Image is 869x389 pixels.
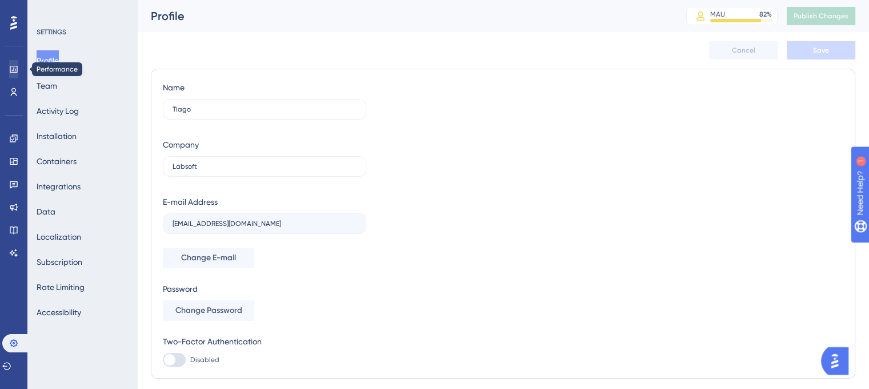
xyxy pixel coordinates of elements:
[709,41,778,59] button: Cancel
[163,300,254,321] button: Change Password
[163,282,366,296] div: Password
[37,201,55,222] button: Data
[173,162,357,170] input: Company Name
[27,3,71,17] span: Need Help?
[37,27,129,37] div: SETTINGS
[37,50,59,71] button: Profile
[37,302,81,323] button: Accessibility
[163,335,366,348] div: Two-Factor Authentication
[163,248,254,268] button: Change E-mail
[37,76,57,96] button: Team
[163,81,185,94] div: Name
[794,11,848,21] span: Publish Changes
[37,227,81,247] button: Localization
[732,46,755,55] span: Cancel
[37,277,85,297] button: Rate Limiting
[759,10,772,19] div: 82 %
[190,355,219,364] span: Disabled
[181,251,236,265] span: Change E-mail
[710,10,725,19] div: MAU
[173,220,357,228] input: E-mail Address
[787,7,855,25] button: Publish Changes
[813,46,829,55] span: Save
[37,101,79,121] button: Activity Log
[163,195,218,209] div: E-mail Address
[37,176,81,197] button: Integrations
[821,344,855,378] iframe: UserGuiding AI Assistant Launcher
[151,8,658,24] div: Profile
[787,41,855,59] button: Save
[37,151,77,172] button: Containers
[173,105,357,113] input: Name Surname
[79,6,83,15] div: 1
[163,138,199,152] div: Company
[175,304,242,317] span: Change Password
[37,126,77,146] button: Installation
[37,252,82,272] button: Subscription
